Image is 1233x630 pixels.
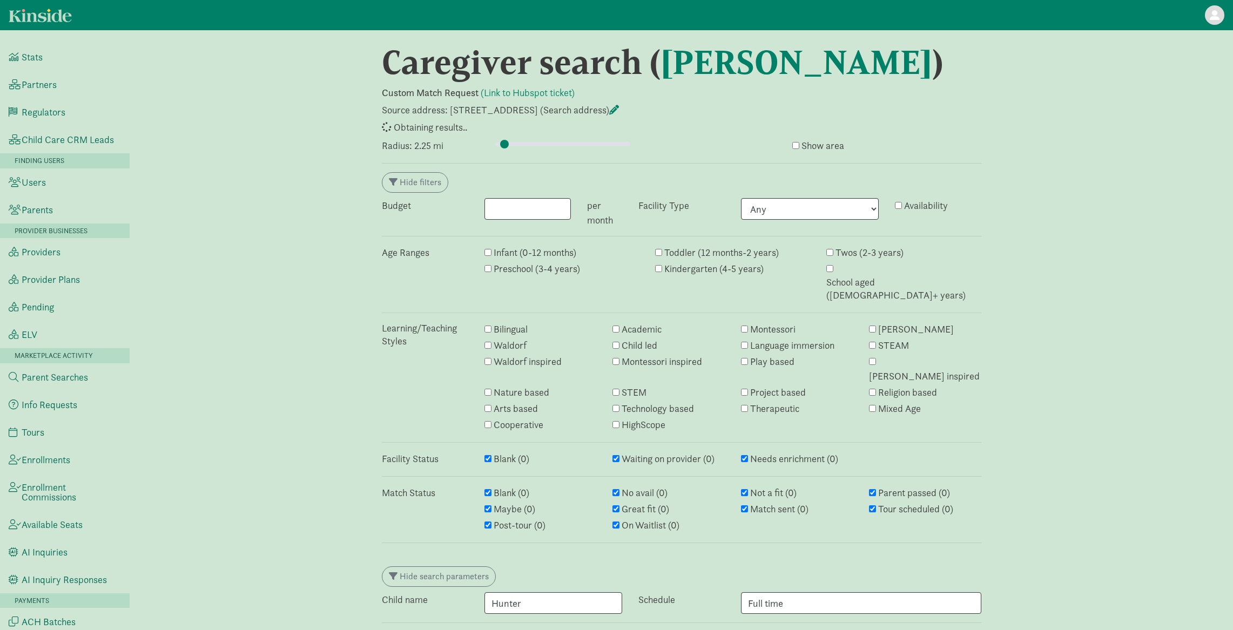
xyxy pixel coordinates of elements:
[750,402,799,415] label: Therapeutic
[382,593,428,606] label: Child name
[750,386,806,399] label: Project based
[414,139,443,152] span: 2.25 mi
[382,199,411,212] label: Budget
[22,428,44,437] span: Tours
[382,322,468,348] label: Learning/Teaching Styles
[481,86,575,99] a: (Link to Hubspot ticket)
[382,172,448,193] button: Hide filters
[22,483,121,502] span: Enrollment Commissions
[638,593,675,606] label: Schedule
[664,246,779,259] label: Toddler (12 months-2 years)
[750,323,796,336] label: Montessori
[382,246,429,259] label: Age Ranges
[622,418,665,431] label: HighScope
[750,339,834,352] label: Language immersion
[494,339,527,352] label: Waldorf
[15,596,49,605] span: Payments
[22,80,57,90] span: Partners
[664,262,764,275] label: Kindergarten (4-5 years)
[382,104,981,117] p: Source address: [STREET_ADDRESS] (Search address)
[869,370,980,383] label: [PERSON_NAME] inspired
[878,486,950,499] label: Parent passed (0)
[826,276,981,302] label: School aged ([DEMOGRAPHIC_DATA]+ years)
[750,355,794,368] label: Play based
[15,351,93,360] span: Marketplace Activity
[382,43,981,82] h1: Caregiver search ( )
[22,205,53,215] span: Parents
[750,486,797,499] label: Not a fit (0)
[494,262,580,275] label: Preschool (3-4 years)
[622,355,702,368] label: Montessori inspired
[15,226,87,235] span: Provider Businesses
[22,247,60,257] span: Providers
[878,402,921,415] label: Mixed Age
[622,323,662,336] label: Academic
[579,198,630,227] div: per month
[22,330,37,340] span: ELV
[622,503,669,516] label: Great fit (0)
[836,246,904,259] label: Twos (2-3 years)
[494,486,529,499] label: Blank (0)
[622,452,715,465] label: Waiting on provider (0)
[22,547,68,557] span: AI Inquiries
[750,452,838,465] label: Needs enrichment (0)
[382,452,439,465] label: Facility Status
[494,386,549,399] label: Nature based
[622,386,646,399] label: STEM
[22,455,70,465] span: Enrollments
[494,503,535,516] label: Maybe (0)
[622,519,679,532] label: On Waitlist (0)
[878,339,909,352] label: STEAM
[494,452,529,465] label: Blank (0)
[622,486,668,499] label: No avail (0)
[494,246,576,259] label: Infant (0-12 months)
[904,199,948,212] label: Availability
[494,402,538,415] label: Arts based
[22,107,65,117] span: Regulators
[22,575,107,585] span: AI Inquiry Responses
[382,486,435,499] label: Match Status
[15,156,64,165] span: Finding Users
[22,372,88,382] span: Parent Searches
[878,386,937,399] label: Religion based
[22,520,83,530] span: Available Seats
[494,418,543,431] label: Cooperative
[394,121,467,133] span: Obtaining results..
[382,566,496,587] button: Hide search parameters
[494,323,528,336] label: Bilingual
[661,42,932,83] a: [PERSON_NAME]
[22,52,43,62] span: Stats
[382,139,412,152] label: Radius:
[638,199,689,212] label: Facility Type
[22,302,54,312] span: Pending
[22,135,114,145] span: Child Care CRM Leads
[801,139,844,152] label: Show area
[22,178,46,187] span: Users
[622,402,694,415] label: Technology based
[622,339,657,352] label: Child led
[494,355,562,368] label: Waldorf inspired
[22,275,80,284] span: Provider Plans
[494,519,545,532] label: Post-tour (0)
[400,571,489,582] span: Hide search parameters
[878,503,953,516] label: Tour scheduled (0)
[400,177,441,188] span: Hide filters
[22,617,76,627] span: ACH Batches
[382,86,479,99] b: Custom Match Request
[878,323,954,336] label: [PERSON_NAME]
[750,503,808,516] label: Match sent (0)
[22,400,77,410] span: Info Requests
